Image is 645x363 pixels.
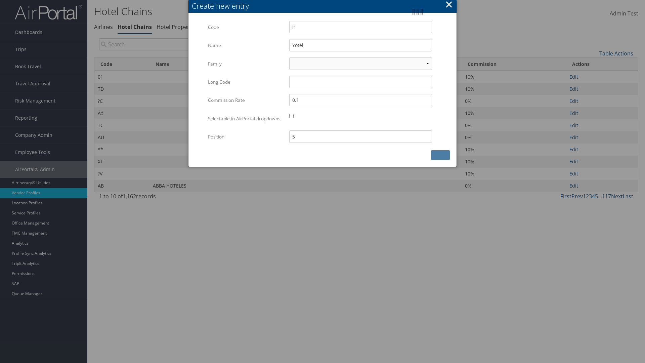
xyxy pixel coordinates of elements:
[208,76,284,88] label: Long Code
[208,130,284,143] label: Position
[208,94,284,107] label: Commission Rate
[208,21,284,34] label: Code
[208,57,284,70] label: Family
[208,39,284,52] label: Name
[208,112,284,125] label: Selectable in AirPortal dropdowns
[192,1,457,11] div: Create new entry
